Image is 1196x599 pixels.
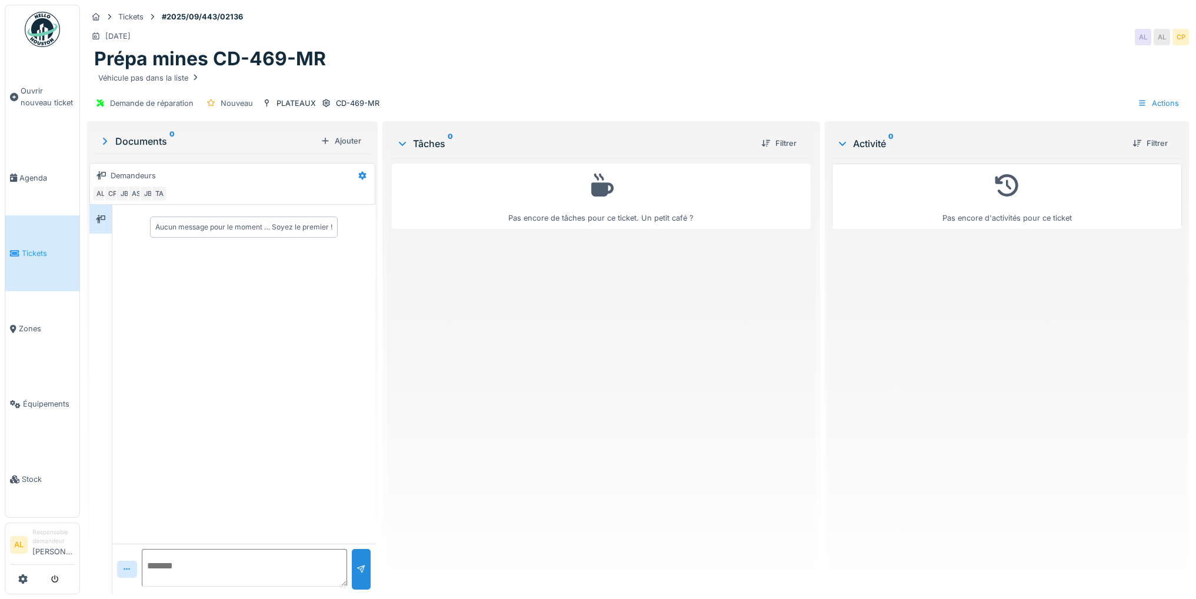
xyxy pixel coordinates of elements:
[221,98,253,109] div: Nouveau
[116,185,132,202] div: JB
[276,98,316,109] div: PLATEAUX
[1172,29,1189,45] div: CP
[837,137,1123,151] div: Activité
[10,528,75,565] a: AL Responsable demandeur[PERSON_NAME]
[1132,95,1184,112] div: Actions
[32,528,75,546] div: Responsable demandeur
[128,185,144,202] div: AS
[155,222,332,232] div: Aucun message pour le moment … Soyez le premier !
[10,536,28,554] li: AL
[1154,29,1170,45] div: AL
[757,135,801,151] div: Filtrer
[1128,135,1172,151] div: Filtrer
[23,398,75,410] span: Équipements
[5,140,79,215] a: Agenda
[5,442,79,517] a: Stock
[839,169,1174,224] div: Pas encore d'activités pour ce ticket
[157,11,248,22] strong: #2025/09/443/02136
[5,54,79,140] a: Ouvrir nouveau ticket
[105,31,131,42] div: [DATE]
[5,215,79,291] a: Tickets
[118,11,144,22] div: Tickets
[139,185,156,202] div: JB
[169,134,175,148] sup: 0
[104,185,121,202] div: CP
[19,172,75,184] span: Agenda
[399,169,803,224] div: Pas encore de tâches pour ce ticket. Un petit café ?
[110,98,194,109] div: Demande de réparation
[888,137,894,151] sup: 0
[98,72,200,84] div: Véhicule pas dans la liste
[25,12,60,47] img: Badge_color-CXgf-gQk.svg
[92,185,109,202] div: AL
[111,170,156,181] div: Demandeurs
[397,137,752,151] div: Tâches
[448,137,453,151] sup: 0
[32,528,75,562] li: [PERSON_NAME]
[5,367,79,442] a: Équipements
[336,98,379,109] div: CD-469-MR
[21,85,75,108] span: Ouvrir nouveau ticket
[22,474,75,485] span: Stock
[316,133,366,149] div: Ajouter
[1135,29,1151,45] div: AL
[22,248,75,259] span: Tickets
[94,48,326,70] h1: Prépa mines CD-469-MR
[151,185,168,202] div: TA
[5,291,79,367] a: Zones
[19,323,75,334] span: Zones
[99,134,316,148] div: Documents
